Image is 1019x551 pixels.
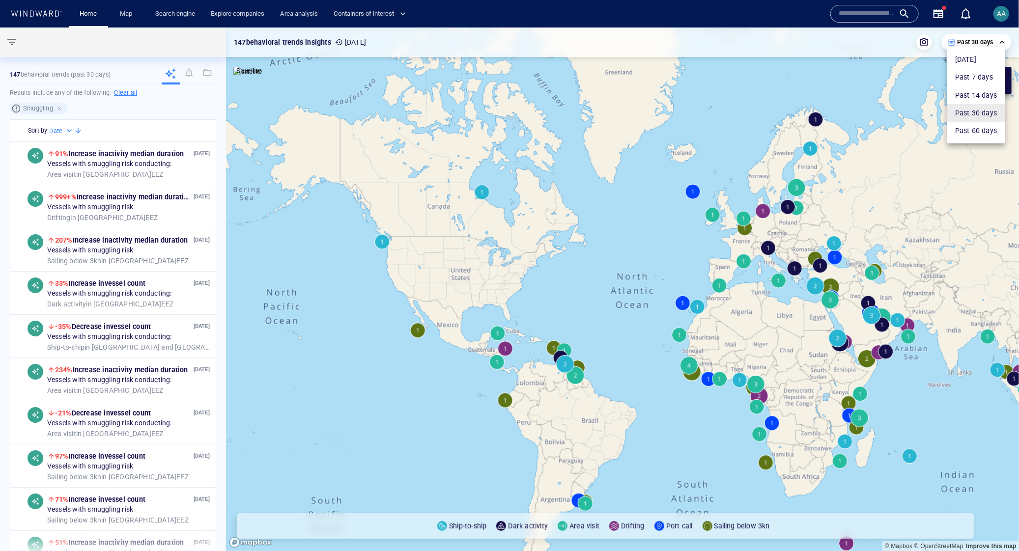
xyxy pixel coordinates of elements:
li: Past 7 days [947,68,1005,86]
li: Past 60 days [947,122,1005,139]
li: Past 30 days [947,104,1005,122]
li: [DATE] [947,51,1005,68]
li: Past 14 days [947,86,1005,104]
iframe: Chat [977,507,1012,544]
